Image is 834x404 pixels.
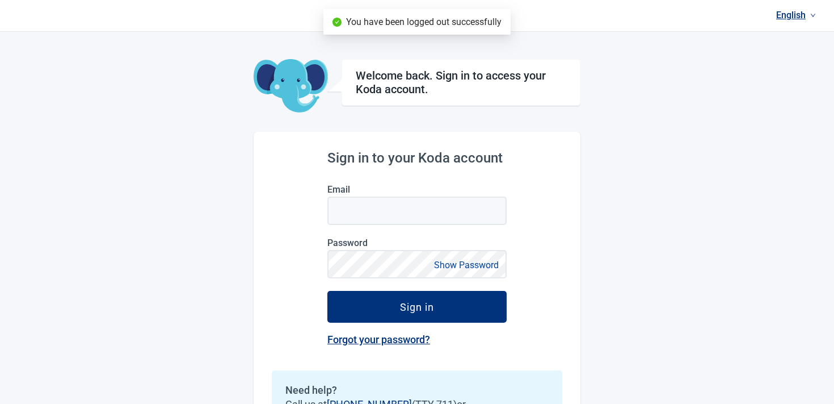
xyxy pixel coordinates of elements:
[327,291,507,323] button: Sign in
[332,18,342,27] span: check-circle
[285,384,549,396] h2: Need help?
[431,257,502,273] button: Show Password
[772,6,820,24] a: Current language: English
[359,7,475,25] img: Koda Health
[327,238,507,248] label: Password
[327,184,507,195] label: Email
[327,334,430,345] a: Forgot your password?
[356,69,566,96] h1: Welcome back. Sign in to access your Koda account.
[346,16,502,27] span: You have been logged out successfully
[400,301,434,313] div: Sign in
[327,150,507,166] h2: Sign in to your Koda account
[810,13,816,18] span: down
[254,59,328,114] img: Koda Elephant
